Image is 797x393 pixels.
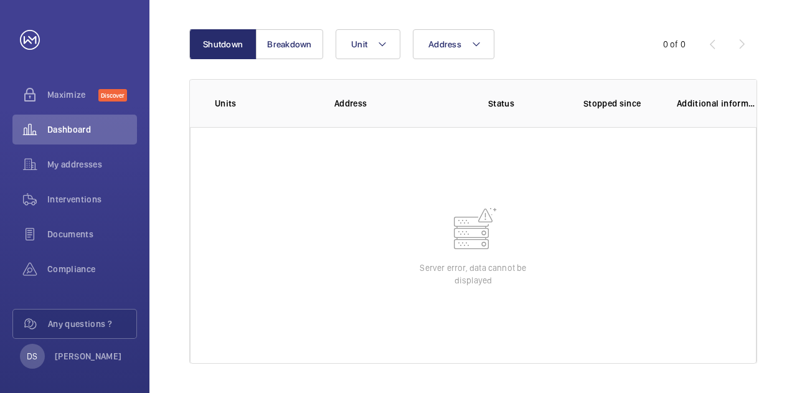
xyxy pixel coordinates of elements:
p: Stopped since [583,97,657,110]
span: Maximize [47,88,98,101]
div: 0 of 0 [663,38,686,50]
p: Units [215,97,314,110]
p: Additional information [677,97,757,110]
span: Discover [98,89,127,102]
button: Unit [336,29,400,59]
button: Address [413,29,494,59]
span: Unit [351,39,367,49]
span: My addresses [47,158,137,171]
p: Status [448,97,555,110]
p: Address [334,97,439,110]
span: Interventions [47,193,137,206]
button: Breakdown [256,29,323,59]
p: [PERSON_NAME] [55,350,122,362]
p: DS [27,350,37,362]
span: Compliance [47,263,137,275]
span: Address [428,39,461,49]
span: Dashboard [47,123,137,136]
p: Server error, data cannot be displayed [411,262,535,286]
span: Any questions ? [48,318,136,330]
button: Shutdown [189,29,257,59]
span: Documents [47,228,137,240]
